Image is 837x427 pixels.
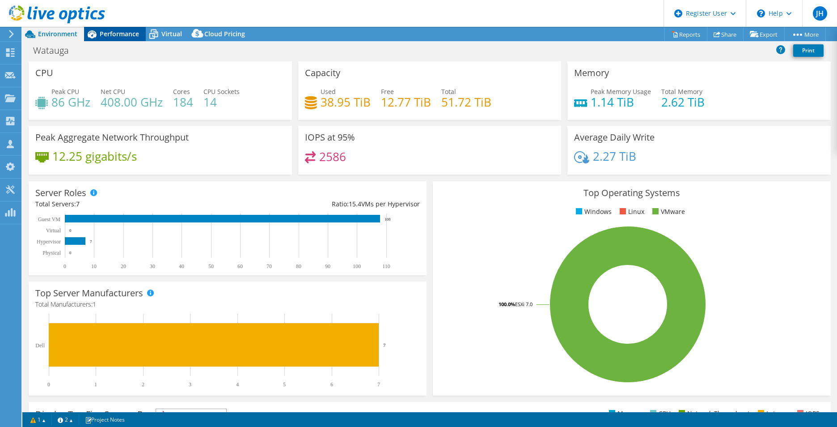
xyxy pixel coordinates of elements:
[385,217,391,222] text: 108
[383,342,386,348] text: 7
[63,263,66,269] text: 0
[381,97,431,107] h4: 12.77 TiB
[179,263,184,269] text: 40
[208,263,214,269] text: 50
[35,342,45,349] text: Dell
[35,299,420,309] h4: Total Manufacturers:
[381,87,394,96] span: Free
[203,87,240,96] span: CPU Sockets
[382,263,390,269] text: 110
[173,97,193,107] h4: 184
[648,409,671,418] li: CPU
[35,199,228,209] div: Total Servers:
[756,409,789,418] li: Latency
[52,151,137,161] h4: 12.25 gigabits/s
[591,97,651,107] h4: 1.14 TiB
[94,381,97,388] text: 1
[661,97,705,107] h4: 2.62 TiB
[29,46,83,56] h1: Watauga
[204,30,245,38] span: Cloud Pricing
[156,409,226,420] span: IOPS
[574,132,655,142] h3: Average Daily Write
[305,68,340,78] h3: Capacity
[664,27,707,41] a: Reports
[203,97,240,107] h4: 14
[296,263,301,269] text: 80
[676,409,750,418] li: Network Throughput
[35,68,53,78] h3: CPU
[189,381,191,388] text: 3
[305,132,355,142] h3: IOPS at 95%
[353,263,361,269] text: 100
[79,414,131,425] a: Project Notes
[321,97,371,107] h4: 38.95 TiB
[319,152,346,162] h4: 2586
[142,381,144,388] text: 2
[661,87,702,96] span: Total Memory
[321,87,336,96] span: Used
[707,27,744,41] a: Share
[349,200,361,208] span: 15.4
[607,409,642,418] li: Memory
[330,381,333,388] text: 6
[101,87,125,96] span: Net CPU
[51,414,79,425] a: 2
[100,30,139,38] span: Performance
[47,381,50,388] text: 0
[173,87,190,96] span: Cores
[515,301,533,307] tspan: ESXi 7.0
[793,44,824,57] a: Print
[35,188,86,198] h3: Server Roles
[591,87,651,96] span: Peak Memory Usage
[38,216,60,222] text: Guest VM
[283,381,286,388] text: 5
[574,68,609,78] h3: Memory
[42,250,61,256] text: Physical
[150,263,155,269] text: 30
[69,228,72,233] text: 0
[784,27,826,41] a: More
[650,207,685,217] li: VMware
[35,132,189,142] h3: Peak Aggregate Network Throughput
[51,87,79,96] span: Peak CPU
[325,263,330,269] text: 90
[757,9,765,17] svg: \n
[743,27,785,41] a: Export
[101,97,163,107] h4: 408.00 GHz
[46,227,61,234] text: Virtual
[617,207,644,217] li: Linux
[76,200,80,208] span: 7
[440,188,824,198] h3: Top Operating Systems
[499,301,515,307] tspan: 100.0%
[237,263,243,269] text: 60
[24,414,52,425] a: 1
[37,239,61,245] text: Hypervisor
[377,381,380,388] text: 7
[51,97,90,107] h4: 86 GHz
[69,251,72,255] text: 0
[795,409,820,418] li: IOPS
[38,30,77,38] span: Environment
[35,288,143,298] h3: Top Server Manufacturers
[441,87,456,96] span: Total
[91,263,97,269] text: 10
[93,300,96,308] span: 1
[121,263,126,269] text: 20
[593,151,636,161] h4: 2.27 TiB
[236,381,239,388] text: 4
[90,239,92,244] text: 7
[266,263,272,269] text: 70
[813,6,827,21] span: JH
[441,97,491,107] h4: 51.72 TiB
[574,207,612,217] li: Windows
[228,199,420,209] div: Ratio: VMs per Hypervisor
[161,30,182,38] span: Virtual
